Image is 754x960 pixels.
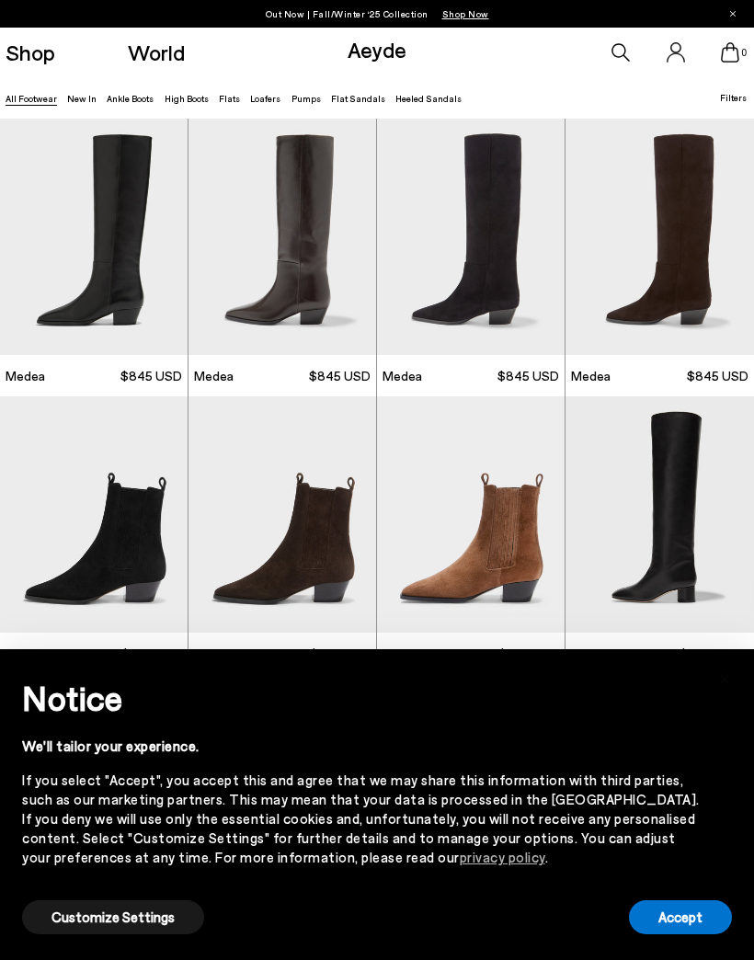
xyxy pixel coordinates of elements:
button: Customize Settings [22,900,204,934]
a: privacy policy [460,849,545,865]
h2: Notice [22,674,703,722]
div: If you select "Accept", you accept this and agree that we may share this information with third p... [22,771,703,867]
div: We'll tailor your experience. [22,737,703,756]
button: Accept [629,900,732,934]
button: Close this notice [703,655,747,699]
span: × [718,663,731,690]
